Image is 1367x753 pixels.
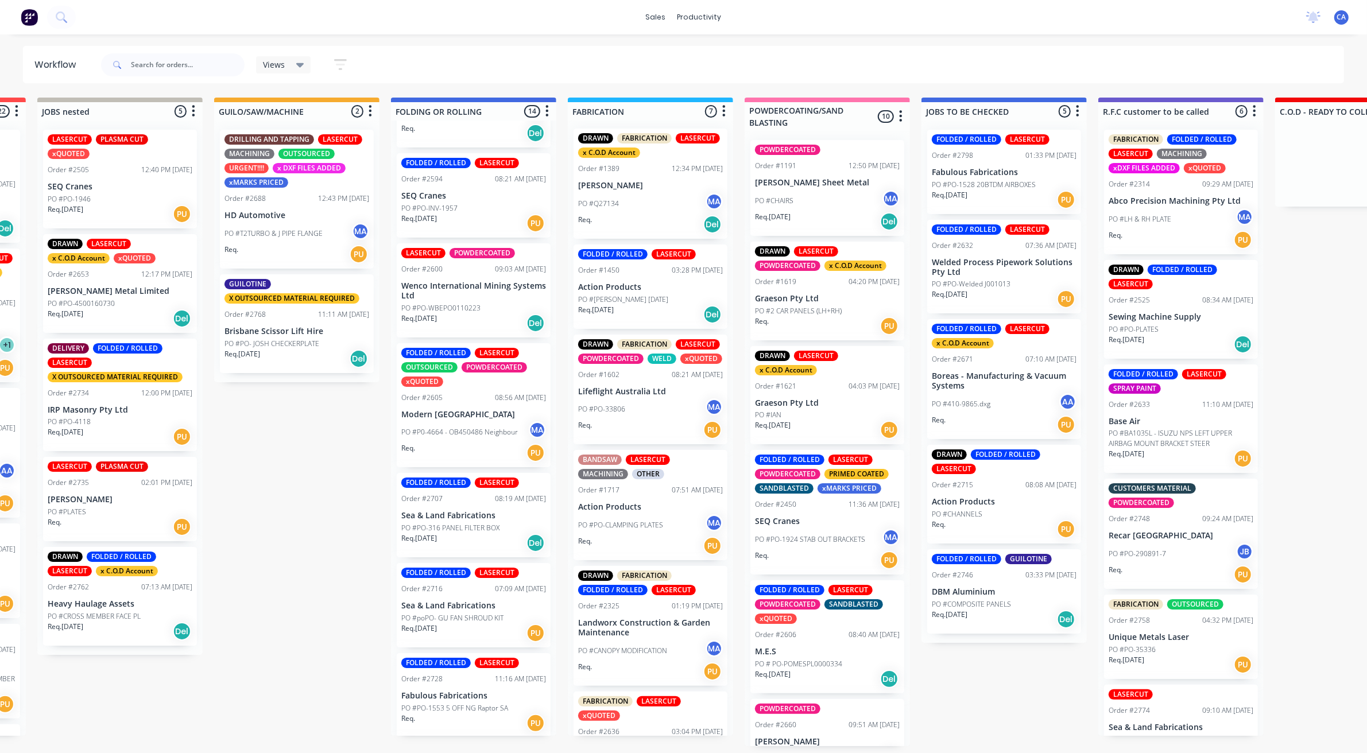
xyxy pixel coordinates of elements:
div: DRAWN [755,351,790,361]
p: Req. [DATE] [755,212,791,222]
div: x C.O.D Account [932,338,994,348]
div: Order #2450 [755,499,796,510]
div: Order #2594 [401,174,443,184]
div: Order #2715 [932,480,973,490]
div: 12:34 PM [DATE] [672,164,723,174]
div: Order #1619 [755,277,796,287]
div: Order #2798 [932,150,973,161]
p: [PERSON_NAME] Metal Limited [48,286,192,296]
p: Req. [578,215,592,225]
div: FOLDED / ROLLED [1148,265,1217,275]
div: LASERCUT [475,478,519,488]
div: LASERCUT [1005,224,1050,235]
div: DRAWNFOLDED / ROLLEDLASERCUTOrder #271508:08 AM [DATE]Action ProductsPO #CHANNELSReq.PU [927,445,1081,544]
div: Del [526,314,545,332]
div: FOLDED / ROLLEDLASERCUTOrder #263207:36 AM [DATE]Welded Process Pipework Solutions Pty LtdPO #PO-... [927,220,1081,314]
div: PU [1057,191,1075,209]
div: DRAWN [578,133,613,143]
div: 01:33 PM [DATE] [1025,150,1076,161]
div: DRAWN [755,246,790,257]
p: Req. [578,536,592,546]
div: FABRICATION [1109,134,1163,145]
div: MACHINING [1157,149,1207,159]
div: Order #1717 [578,485,619,495]
div: 12:17 PM [DATE] [141,269,192,280]
div: LASERCUT [676,339,720,350]
div: xQUOTED [1184,163,1226,173]
div: PU [703,537,722,555]
div: Del [173,309,191,328]
div: DRILLING AND TAPPING [224,134,314,145]
div: xMARKS PRICED [818,483,881,494]
div: LASERCUT [794,351,838,361]
div: BANDSAWLASERCUTMACHININGOTHEROrder #171707:51 AM [DATE]Action ProductsPO #PO-CLAMPING PLATESMAReq.PU [574,450,727,560]
p: PO #410-9865.dxg [932,399,990,409]
p: Req. [DATE] [401,313,437,324]
div: x C.O.D Account [96,566,158,576]
div: LASERCUT [1182,369,1226,379]
p: Req. [578,420,592,430]
p: SEQ Cranes [401,191,546,201]
div: 07:36 AM [DATE] [1025,240,1076,251]
div: MA [706,193,723,210]
p: Req. [1109,230,1122,240]
div: LASERCUT [87,239,131,249]
div: BANDSAW [578,455,622,465]
div: Order #2653 [48,269,89,280]
div: FOLDED / ROLLEDLASERCUTSPRAY PAINTOrder #263311:10 AM [DATE]Base AirPO #BA1035L - ISUZU NPS LEFT ... [1104,364,1258,473]
div: Del [526,124,545,142]
p: SEQ Cranes [755,517,900,526]
div: GUILOTINEX OUTSOURCED MATERIAL REQUIREDOrder #276811:11 AM [DATE]Brisbane Scissor Lift HirePO #PO... [220,274,374,373]
p: Action Products [578,282,723,292]
div: FOLDED / ROLLED [87,552,156,562]
div: xQUOTED [48,149,90,159]
div: FOLDED / ROLLED [932,554,1001,564]
div: FABRICATION [617,133,672,143]
p: PO #PO-1946 [48,194,91,204]
div: GUILOTINE [1005,554,1052,564]
p: Req. [401,123,415,134]
div: x C.O.D Account [824,261,886,271]
div: LASERCUTPLASMA CUTOrder #273502:01 PM [DATE][PERSON_NAME]PO #PLATESReq.PU [43,457,197,541]
div: WELD [648,354,676,364]
p: Req. [DATE] [48,427,83,437]
div: FOLDED / ROLLEDLASERCUTOrder #271607:09 AM [DATE]Sea & Land FabricationsPO #poPO- GU FAN SHROUD K... [397,563,551,647]
p: [PERSON_NAME] [578,181,723,191]
div: X OUTSOURCED MATERIAL REQUIRED [224,293,359,304]
div: PU [1057,520,1075,538]
div: X OUTSOURCED MATERIAL REQUIRED [48,372,183,382]
p: Req. [DATE] [224,349,260,359]
div: LASERCUT [652,249,696,259]
div: DRAWN [578,339,613,350]
div: Order #2671 [932,354,973,364]
div: PLASMA CUT [96,461,148,472]
div: PU [703,421,722,439]
p: Req. [DATE] [1109,449,1144,459]
div: PU [526,214,545,232]
div: LASERCUT [794,246,838,257]
div: Del [880,212,899,231]
div: FOLDED / ROLLEDLASERCUTOrder #279801:33 PM [DATE]Fabulous FabricationsPO #PO-1528 20BTDM AIRBOXES... [927,130,1081,214]
div: PU [1234,565,1252,584]
p: Req. [401,443,415,453]
p: PO #PLATES [48,507,86,517]
p: Base Air [1109,417,1253,426]
div: PU [1234,231,1252,249]
div: FOLDED / ROLLEDLASERCUTOrder #145003:28 PM [DATE]Action ProductsPO #[PERSON_NAME] [DATE]Req.[DATE... [574,244,727,329]
div: DRAWNFOLDED / ROLLEDLASERCUTx C.O.D AccountOrder #276207:13 AM [DATE]Heavy Haulage AssetsPO #CROS... [43,547,197,646]
p: Req. [DATE] [578,305,614,315]
p: Req. [DATE] [932,190,967,200]
div: Order #2734 [48,388,89,398]
p: PO #IAN [755,410,781,420]
div: Order #2768 [224,309,266,320]
div: LASERCUT [1109,279,1153,289]
div: LASERCUT [318,134,362,145]
p: Req. [DATE] [1109,335,1144,345]
div: 11:36 AM [DATE] [849,499,900,510]
div: LASERCUT [1005,324,1050,334]
p: [PERSON_NAME] Sheet Metal [755,178,900,188]
p: Abco Precision Machining Pty Ltd [1109,196,1253,206]
div: PU [880,551,899,569]
div: POWDERCOATED [462,362,527,372]
div: 04:20 PM [DATE] [849,277,900,287]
